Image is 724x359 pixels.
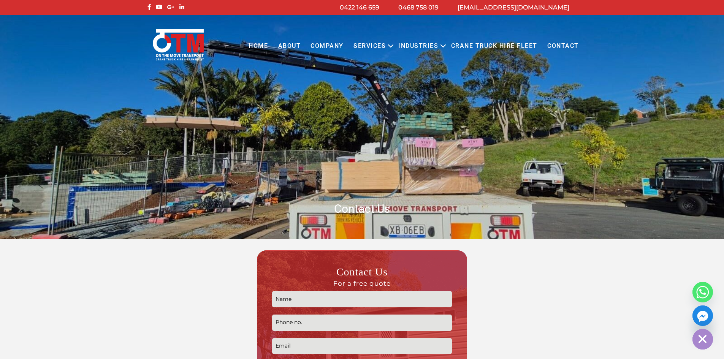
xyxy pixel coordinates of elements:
[146,201,579,216] h1: Contact Us
[272,338,452,354] input: Email
[340,4,379,11] a: 0422 146 659
[272,315,452,331] input: Phone no.
[272,265,452,287] h3: Contact Us
[692,282,713,302] a: Whatsapp
[244,36,273,57] a: Home
[273,36,306,57] a: About
[692,305,713,326] a: Facebook_Messenger
[306,36,349,57] a: COMPANY
[272,291,452,307] input: Name
[398,4,439,11] a: 0468 758 019
[272,279,452,288] span: For a free quote
[458,4,569,11] a: [EMAIL_ADDRESS][DOMAIN_NAME]
[393,36,443,57] a: Industries
[446,36,542,57] a: Crane Truck Hire Fleet
[542,36,584,57] a: Contact
[151,28,205,61] img: Otmtransport
[349,36,391,57] a: Services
